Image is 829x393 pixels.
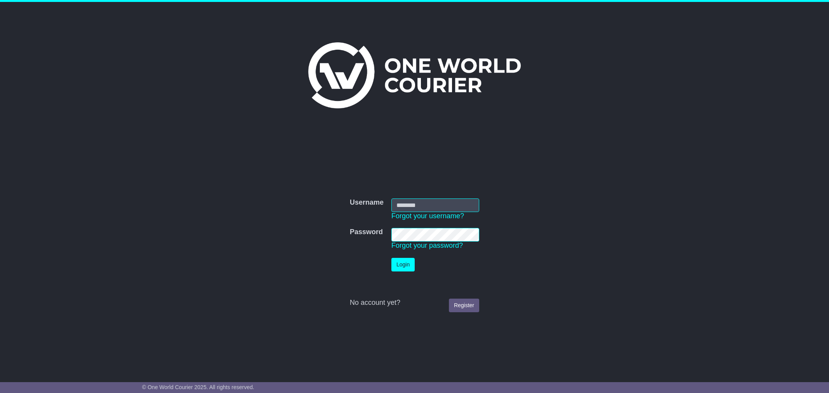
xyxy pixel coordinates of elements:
[350,228,383,236] label: Password
[350,299,479,307] div: No account yet?
[449,299,479,312] a: Register
[391,212,464,220] a: Forgot your username?
[391,242,463,249] a: Forgot your password?
[308,42,520,108] img: One World
[391,258,415,271] button: Login
[350,198,384,207] label: Username
[142,384,255,390] span: © One World Courier 2025. All rights reserved.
